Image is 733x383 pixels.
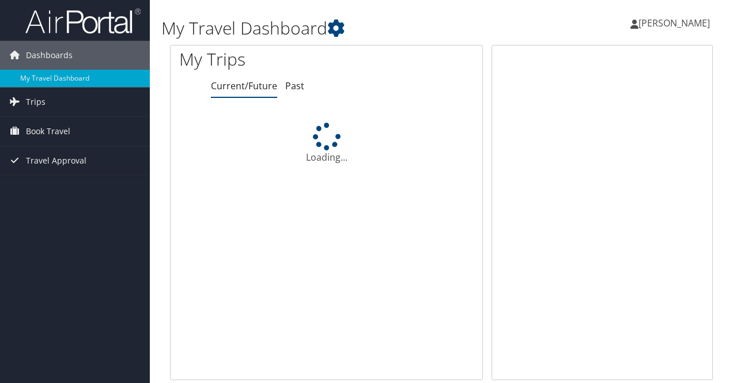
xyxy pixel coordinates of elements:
span: [PERSON_NAME] [638,17,710,29]
span: Trips [26,88,46,116]
div: Loading... [171,123,482,164]
a: Past [285,79,304,92]
span: Book Travel [26,117,70,146]
a: Current/Future [211,79,277,92]
img: airportal-logo.png [25,7,141,35]
a: [PERSON_NAME] [630,6,721,40]
h1: My Trips [179,47,344,71]
span: Travel Approval [26,146,86,175]
h1: My Travel Dashboard [161,16,535,40]
span: Dashboards [26,41,73,70]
